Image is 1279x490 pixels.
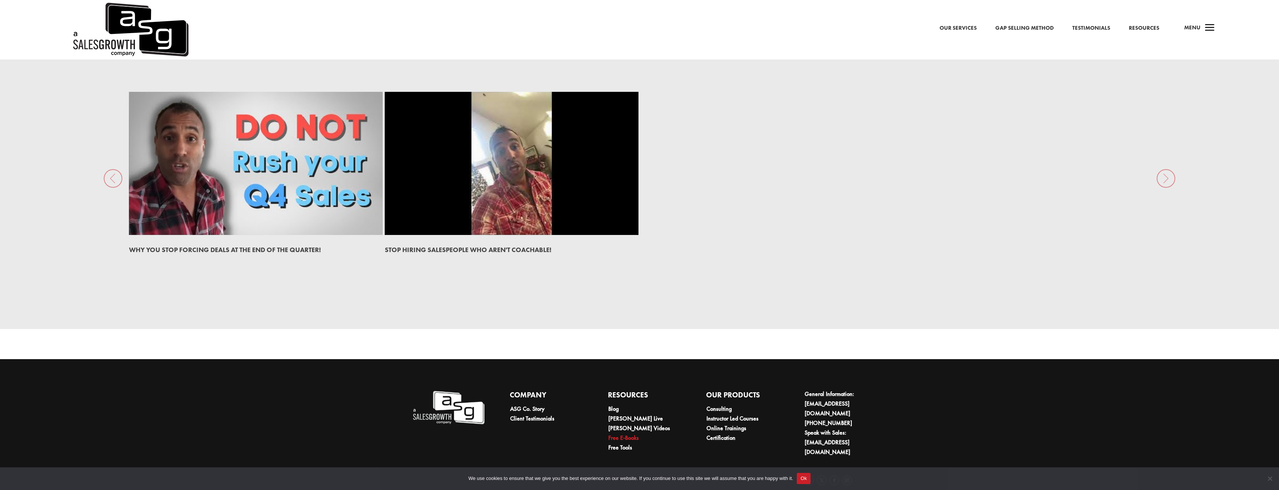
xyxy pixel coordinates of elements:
[940,23,977,33] a: Our Services
[510,415,554,422] a: Client Testimonials
[1202,21,1217,36] span: a
[510,405,545,413] a: ASG Co. Story
[608,415,663,422] a: [PERSON_NAME] Live
[706,415,758,422] a: Instructor Led Courses
[1072,23,1110,33] a: Testimonials
[805,389,877,418] li: General Information:
[608,424,670,432] a: [PERSON_NAME] Videos
[468,475,793,482] span: We use cookies to ensure that we give you the best experience on our website. If you continue to ...
[805,400,850,417] a: [EMAIL_ADDRESS][DOMAIN_NAME]
[805,438,850,456] a: [EMAIL_ADDRESS][DOMAIN_NAME]
[706,405,732,413] a: Consulting
[510,389,582,404] h4: Company
[706,424,746,432] a: Online Trainings
[706,389,779,404] h4: Our Products
[1129,23,1159,33] a: Resources
[797,473,811,484] button: Ok
[608,405,619,413] a: Blog
[608,434,639,442] a: Free E-Books
[706,434,735,442] a: Certification
[1266,475,1273,482] span: No
[412,389,484,426] img: A Sales Growth Company
[385,245,551,254] a: STOP Hiring Salespeople Who Aren't Coachable!
[805,419,852,427] a: [PHONE_NUMBER]
[1184,24,1201,31] span: Menu
[608,444,632,451] a: Free Tools
[608,389,680,404] h4: Resources
[805,428,877,457] li: Speak with Sales:
[995,23,1054,33] a: Gap Selling Method
[129,245,321,254] a: Why You Stop Forcing Deals at the End of the Quarter!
